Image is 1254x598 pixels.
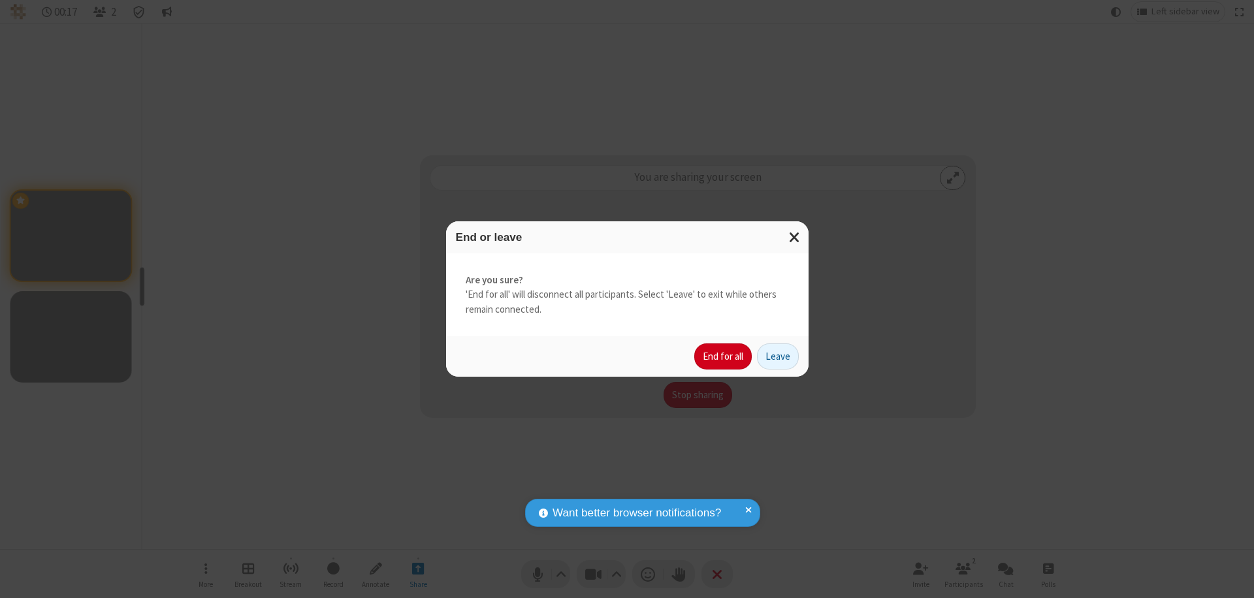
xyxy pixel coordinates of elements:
[446,253,809,337] div: 'End for all' will disconnect all participants. Select 'Leave' to exit while others remain connec...
[757,343,799,370] button: Leave
[456,231,799,244] h3: End or leave
[466,273,789,288] strong: Are you sure?
[694,343,752,370] button: End for all
[553,505,721,522] span: Want better browser notifications?
[781,221,809,253] button: Close modal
